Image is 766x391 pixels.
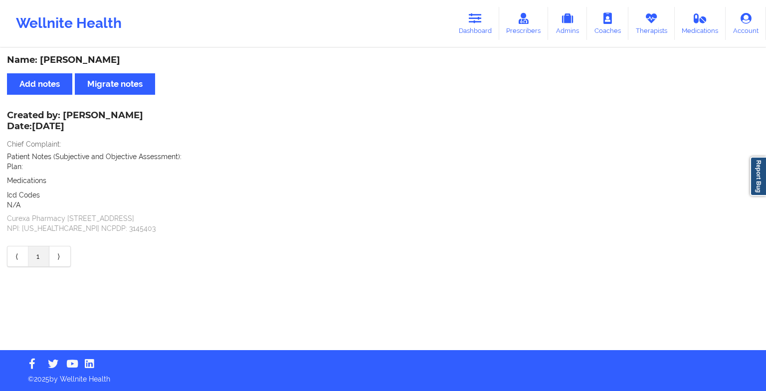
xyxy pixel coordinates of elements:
[7,246,28,266] a: Previous item
[499,7,549,40] a: Prescribers
[587,7,628,40] a: Coaches
[7,191,40,199] span: Icd Codes
[7,73,72,95] button: Add notes
[726,7,766,40] a: Account
[75,73,155,95] button: Migrate notes
[628,7,675,40] a: Therapists
[7,246,71,267] div: Pagination Navigation
[7,120,143,133] p: Date: [DATE]
[7,200,759,210] p: N/A
[675,7,726,40] a: Medications
[7,213,759,233] p: Curexa Pharmacy [STREET_ADDRESS] NPI: [US_HEALTHCARE_NPI] NCPDP: 3145403
[548,7,587,40] a: Admins
[7,163,23,171] span: Plan:
[7,110,143,133] div: Created by: [PERSON_NAME]
[21,367,745,384] p: © 2025 by Wellnite Health
[7,153,182,161] span: Patient Notes (Subjective and Objective Assessment):
[7,140,61,148] span: Chief Complaint:
[7,177,46,185] span: Medications
[28,246,49,266] a: 1
[451,7,499,40] a: Dashboard
[7,54,759,66] div: Name: [PERSON_NAME]
[49,246,70,266] a: Next item
[750,157,766,196] a: Report Bug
